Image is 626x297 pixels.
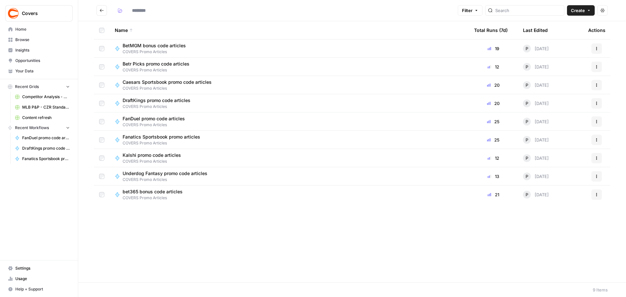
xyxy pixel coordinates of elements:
span: COVERS Promo Articles [123,122,190,128]
span: Betr Picks promo code articles [123,61,189,67]
span: P [526,64,528,70]
img: Covers Logo [7,7,19,19]
a: Your Data [5,66,73,76]
span: Opportunities [15,58,70,64]
a: Usage [5,274,73,284]
a: DraftKings promo code articlesCOVERS Promo Articles [115,97,464,110]
span: Covers [22,10,61,17]
a: DraftKings promo code articles [12,143,73,154]
span: Underdog Fantasy promo code articles [123,170,207,177]
span: Filter [462,7,472,14]
a: Betr Picks promo code articlesCOVERS Promo Articles [115,61,464,73]
a: Home [5,24,73,35]
span: DraftKings promo code articles [123,97,190,104]
div: Last Edited [523,21,548,39]
span: Help + Support [15,286,70,292]
span: COVERS Promo Articles [123,85,217,91]
span: P [526,137,528,143]
input: Search [495,7,561,14]
div: 20 [474,100,513,107]
span: FanDuel promo code articles [22,135,70,141]
span: BetMGM bonus code articles [123,42,186,49]
a: Insights [5,45,73,55]
button: Filter [458,5,483,16]
span: P [526,100,528,107]
span: Fanatics Sportsbook promo articles [22,156,70,162]
span: FanDuel promo code articles [123,115,185,122]
a: Browse [5,35,73,45]
span: bet365 bonus code articles [123,188,183,195]
div: 20 [474,82,513,88]
div: 25 [474,118,513,125]
a: Fanatics Sportsbook promo articlesCOVERS Promo Articles [115,134,464,146]
span: Home [15,26,70,32]
div: 25 [474,137,513,143]
a: BetMGM bonus code articlesCOVERS Promo Articles [115,42,464,55]
span: Kalshi promo code articles [123,152,181,158]
span: P [526,191,528,198]
span: Settings [15,265,70,271]
span: P [526,82,528,88]
div: [DATE] [523,136,549,144]
button: Recent Workflows [5,123,73,133]
div: 12 [474,155,513,161]
span: Usage [15,276,70,282]
span: Fanatics Sportsbook promo articles [123,134,200,140]
span: Browse [15,37,70,43]
span: P [526,45,528,52]
a: Settings [5,263,73,274]
a: bet365 bonus code articlesCOVERS Promo Articles [115,188,464,201]
span: Your Data [15,68,70,74]
button: Go back [97,5,107,16]
div: 12 [474,64,513,70]
span: COVERS Promo Articles [123,140,205,146]
div: 9 Items [593,287,608,293]
span: Content refresh [22,115,70,121]
div: Name [115,21,464,39]
div: [DATE] [523,81,549,89]
a: Competitor Analysis - URL Specific Grid [12,92,73,102]
span: Recent Workflows [15,125,49,131]
div: [DATE] [523,118,549,126]
span: COVERS Promo Articles [123,104,196,110]
span: Caesars Sportsbook promo code articles [123,79,212,85]
a: Content refresh [12,112,73,123]
a: Caesars Sportsbook promo code articlesCOVERS Promo Articles [115,79,464,91]
div: Total Runs (7d) [474,21,508,39]
span: Create [571,7,585,14]
span: Insights [15,47,70,53]
div: [DATE] [523,45,549,52]
div: [DATE] [523,99,549,107]
button: Workspace: Covers [5,5,73,22]
button: Recent Grids [5,82,73,92]
a: Opportunities [5,55,73,66]
a: FanDuel promo code articlesCOVERS Promo Articles [115,115,464,128]
div: [DATE] [523,63,549,71]
span: P [526,173,528,180]
span: COVERS Promo Articles [123,49,191,55]
div: Actions [588,21,605,39]
button: Help + Support [5,284,73,294]
span: DraftKings promo code articles [22,145,70,151]
a: Underdog Fantasy promo code articlesCOVERS Promo Articles [115,170,464,183]
div: 19 [474,45,513,52]
span: Competitor Analysis - URL Specific Grid [22,94,70,100]
a: FanDuel promo code articles [12,133,73,143]
span: Recent Grids [15,84,39,90]
span: P [526,155,528,161]
span: COVERS Promo Articles [123,177,213,183]
div: [DATE] [523,154,549,162]
a: Kalshi promo code articlesCOVERS Promo Articles [115,152,464,164]
div: 13 [474,173,513,180]
span: COVERS Promo Articles [123,67,195,73]
div: [DATE] [523,172,549,180]
div: 21 [474,191,513,198]
span: MLB P&P - CZR Standard (Production) Grid [22,104,70,110]
span: COVERS Promo Articles [123,158,186,164]
span: P [526,118,528,125]
div: [DATE] [523,191,549,199]
button: Create [567,5,595,16]
a: Fanatics Sportsbook promo articles [12,154,73,164]
span: COVERS Promo Articles [123,195,188,201]
a: MLB P&P - CZR Standard (Production) Grid [12,102,73,112]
